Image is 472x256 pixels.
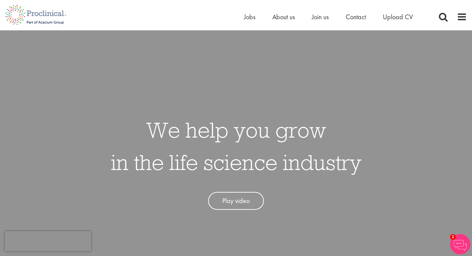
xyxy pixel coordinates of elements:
h1: We help you grow in the life science industry [111,114,362,178]
a: Contact [346,12,366,21]
a: Jobs [244,12,255,21]
a: About us [272,12,295,21]
span: 1 [450,234,456,240]
a: Join us [312,12,329,21]
a: Upload CV [383,12,413,21]
img: Chatbot [450,234,470,254]
a: Play video [208,192,264,210]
